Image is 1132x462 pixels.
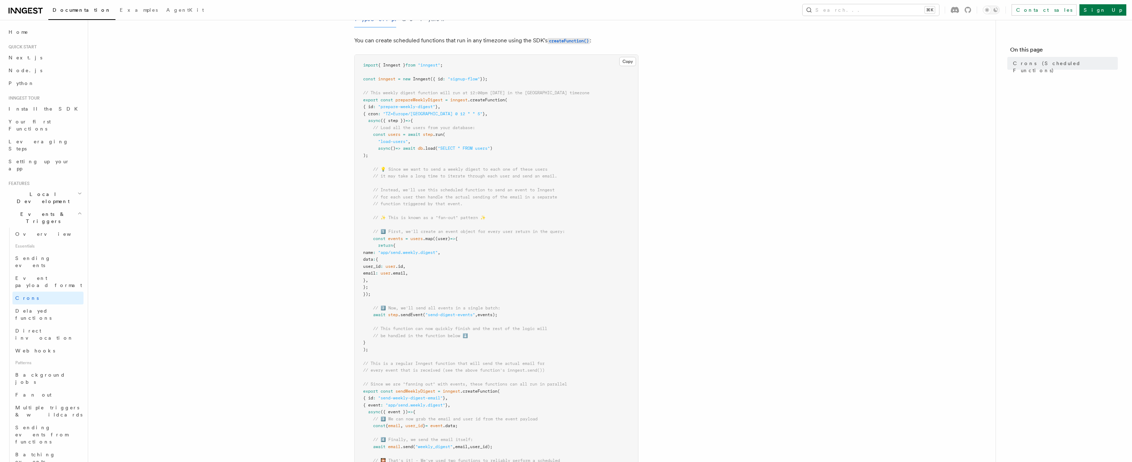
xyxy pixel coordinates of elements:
span: : [373,257,376,262]
span: "weekly_digest" [415,444,453,449]
span: ({ step }) [381,118,405,123]
span: , [403,264,405,269]
span: sendWeeklyDigest [395,389,435,394]
span: // Instead, we'll use this scheduled function to send an event to Inngest [373,187,555,192]
span: // every event that is received (see the above function's inngest.send()) [363,368,545,373]
span: , [366,278,368,283]
span: "send-weekly-digest-email" [378,395,443,400]
span: ({ id [430,76,443,81]
button: Events & Triggers [6,208,83,228]
span: Python [9,80,34,86]
a: Delayed functions [12,304,83,324]
span: Multiple triggers & wildcards [15,405,82,418]
a: Event payload format [12,272,83,292]
span: const [381,97,393,102]
a: Examples [115,2,162,19]
span: .email [390,271,405,276]
span: Your first Functions [9,119,51,132]
a: Multiple triggers & wildcards [12,401,83,421]
span: ; [440,63,443,68]
span: user [386,264,395,269]
span: users [410,236,423,241]
a: AgentKit [162,2,208,19]
span: } [363,340,366,345]
span: .load [423,146,435,151]
span: const [381,389,393,394]
span: Direct invocation [15,328,74,341]
span: , [438,104,440,109]
span: : [373,104,376,109]
span: AgentKit [166,7,204,13]
span: Essentials [12,240,83,252]
span: Quick start [6,44,37,50]
span: "inngest" [418,63,440,68]
span: Node.js [9,68,42,73]
span: Examples [120,7,158,13]
span: : [376,271,378,276]
span: { [393,243,395,248]
span: user_id [363,264,381,269]
button: Local Development [6,188,83,208]
a: Install the SDK [6,102,83,115]
span: .id [395,264,403,269]
span: "signup-flow" [448,76,480,81]
h4: On this page [1010,46,1118,57]
span: , [400,423,403,428]
a: Fan out [12,388,83,401]
span: ) [490,146,492,151]
span: => [450,236,455,241]
span: : [373,395,376,400]
span: () [390,146,395,151]
span: // ✨ This is known as a "fan-out" pattern ✨ [373,215,486,220]
span: ( [497,389,500,394]
button: Copy [619,57,636,66]
span: Delayed functions [15,308,52,321]
span: Inngest [413,76,430,81]
span: Next.js [9,55,42,60]
span: , [448,403,450,408]
span: // Since we are "fanning out" with events, these functions can all run in parallel [363,382,567,387]
span: user_id [405,423,423,428]
button: Toggle dark mode [983,6,1000,14]
span: Overview [15,231,88,237]
span: .send [400,444,413,449]
span: : [373,250,376,255]
span: ({ event }) [381,409,408,414]
a: Contact sales [1012,4,1077,16]
span: import [363,63,378,68]
span: .sendEvent [398,312,423,317]
span: events); [478,312,497,317]
span: await [373,312,386,317]
span: email [455,444,468,449]
span: , [475,312,478,317]
span: = [445,97,448,102]
span: async [368,118,381,123]
span: // 1️⃣ First, we'll create an event object for every user return in the query: [373,229,565,234]
a: Sending events [12,252,83,272]
span: user_id); [470,444,492,449]
span: const [373,132,386,137]
span: ( [435,146,438,151]
span: } [363,278,366,283]
span: "SELECT * FROM users" [438,146,490,151]
span: Events & Triggers [6,211,77,225]
span: "app/send.weekly.digest" [378,250,438,255]
span: = [425,423,428,428]
span: }; [363,285,368,290]
span: , [438,250,440,255]
a: Your first Functions [6,115,83,135]
span: Home [9,28,28,36]
span: , [468,444,470,449]
a: Sign Up [1079,4,1126,16]
code: createFunction() [548,38,590,44]
span: // be handled in the function below ⬇️ [373,333,468,338]
a: Home [6,26,83,38]
span: : [443,76,445,81]
span: { event [363,403,381,408]
span: } [423,423,425,428]
span: => [405,118,410,123]
span: "prepare-weekly-digest" [378,104,435,109]
span: ((user) [433,236,450,241]
span: , [408,139,410,144]
a: Sending events from functions [12,421,83,448]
